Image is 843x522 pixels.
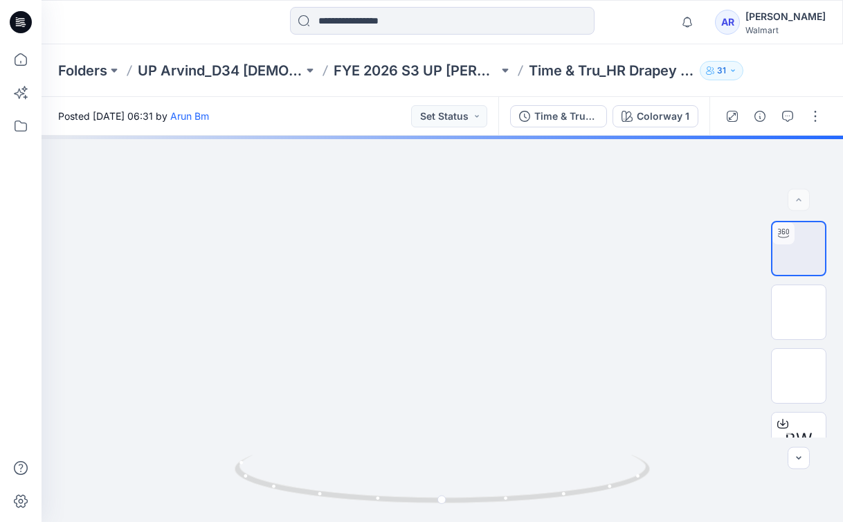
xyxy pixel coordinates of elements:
a: UP Arvind_D34 [DEMOGRAPHIC_DATA] Bottoms [138,61,303,80]
span: Posted [DATE] 06:31 by [58,109,209,123]
a: Folders [58,61,107,80]
div: AR [715,10,740,35]
div: Walmart [745,25,826,35]
button: Details [749,105,771,127]
a: Arun Bm [170,110,209,122]
button: Time & Tru_HR Drapey Slim Wide Leg [510,105,607,127]
span: BW [785,427,813,452]
div: Time & Tru_HR Drapey Slim Wide Leg [534,109,598,124]
div: Colorway 1 [637,109,689,124]
button: 31 [700,61,743,80]
p: 31 [717,63,726,78]
div: [PERSON_NAME] [745,8,826,25]
p: Time & Tru_HR Drapey Slim Wide Leg [529,61,694,80]
button: Colorway 1 [613,105,698,127]
a: FYE 2026 S3 UP [PERSON_NAME] [PERSON_NAME] [334,61,499,80]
